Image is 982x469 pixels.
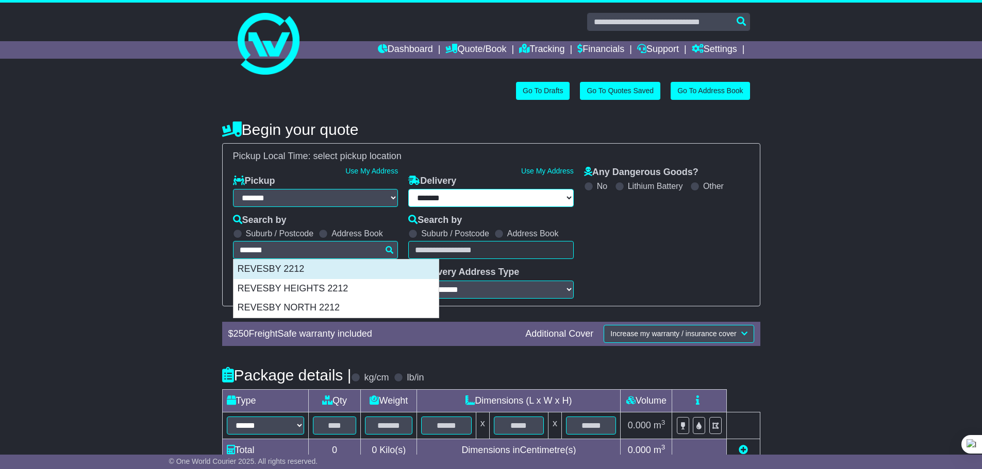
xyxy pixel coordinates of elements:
[520,328,598,340] div: Additional Cover
[661,419,665,426] sup: 3
[628,445,651,455] span: 0.000
[580,82,660,100] a: Go To Quotes Saved
[345,167,398,175] a: Use My Address
[408,267,519,278] label: Delivery Address Type
[169,457,318,465] span: © One World Courier 2025. All rights reserved.
[408,176,456,187] label: Delivery
[234,279,439,299] div: REVESBY HEIGHTS 2212
[372,445,377,455] span: 0
[313,151,402,161] span: select pickup location
[661,443,665,451] sup: 3
[228,151,755,162] div: Pickup Local Time:
[610,329,736,338] span: Increase my warranty / insurance cover
[222,121,760,138] h4: Begin your quote
[516,82,570,100] a: Go To Drafts
[577,41,624,59] a: Financials
[233,215,287,226] label: Search by
[246,229,314,238] label: Suburb / Postcode
[378,41,433,59] a: Dashboard
[408,215,462,226] label: Search by
[234,259,439,279] div: REVESBY 2212
[445,41,506,59] a: Quote/Book
[654,445,665,455] span: m
[417,389,621,412] td: Dimensions (L x W x H)
[692,41,737,59] a: Settings
[407,372,424,384] label: lb/in
[222,439,308,461] td: Total
[308,439,361,461] td: 0
[222,367,352,384] h4: Package details |
[331,229,383,238] label: Address Book
[703,181,724,191] label: Other
[521,167,574,175] a: Use My Address
[364,372,389,384] label: kg/cm
[604,325,754,343] button: Increase my warranty / insurance cover
[739,445,748,455] a: Add new item
[234,298,439,318] div: REVESBY NORTH 2212
[507,229,559,238] label: Address Book
[621,389,672,412] td: Volume
[597,181,607,191] label: No
[628,420,651,430] span: 0.000
[654,420,665,430] span: m
[361,439,417,461] td: Kilo(s)
[233,176,275,187] label: Pickup
[584,167,698,178] label: Any Dangerous Goods?
[222,389,308,412] td: Type
[234,328,249,339] span: 250
[476,412,489,439] td: x
[421,229,489,238] label: Suburb / Postcode
[361,389,417,412] td: Weight
[628,181,683,191] label: Lithium Battery
[223,328,521,340] div: $ FreightSafe warranty included
[637,41,679,59] a: Support
[417,439,621,461] td: Dimensions in Centimetre(s)
[519,41,564,59] a: Tracking
[308,389,361,412] td: Qty
[671,82,750,100] a: Go To Address Book
[548,412,562,439] td: x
